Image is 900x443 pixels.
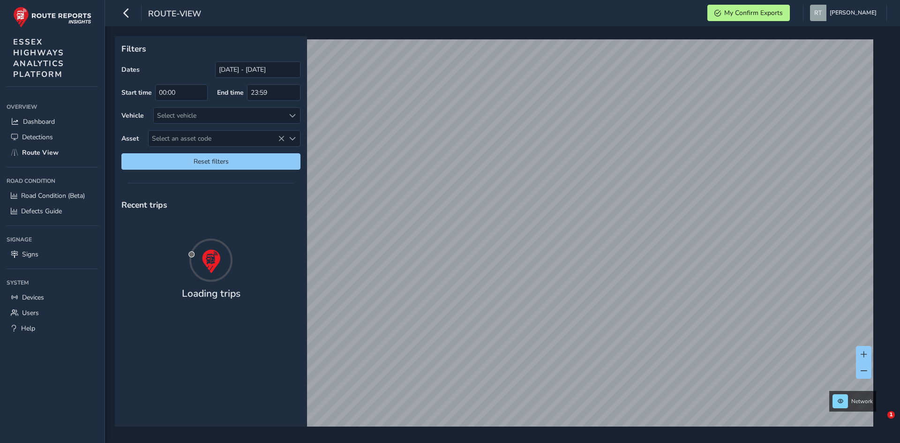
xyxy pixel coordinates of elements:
[7,114,98,129] a: Dashboard
[128,157,293,166] span: Reset filters
[707,5,790,21] button: My Confirm Exports
[868,411,891,434] iframe: Intercom live chat
[810,5,826,21] img: diamond-layout
[21,207,62,216] span: Defects Guide
[7,233,98,247] div: Signage
[285,131,300,146] div: Select an asset code
[7,145,98,160] a: Route View
[830,5,877,21] span: [PERSON_NAME]
[121,88,152,97] label: Start time
[149,131,285,146] span: Select an asset code
[121,43,300,55] p: Filters
[118,39,873,437] canvas: Map
[7,188,98,203] a: Road Condition (Beta)
[121,153,300,170] button: Reset filters
[121,134,139,143] label: Asset
[217,88,244,97] label: End time
[13,7,91,28] img: rr logo
[121,65,140,74] label: Dates
[7,129,98,145] a: Detections
[7,247,98,262] a: Signs
[7,100,98,114] div: Overview
[13,37,64,80] span: ESSEX HIGHWAYS ANALYTICS PLATFORM
[22,293,44,302] span: Devices
[22,250,38,259] span: Signs
[148,8,201,21] span: route-view
[182,288,240,300] h4: Loading trips
[21,324,35,333] span: Help
[7,174,98,188] div: Road Condition
[7,276,98,290] div: System
[887,411,895,419] span: 1
[7,290,98,305] a: Devices
[21,191,85,200] span: Road Condition (Beta)
[22,308,39,317] span: Users
[22,148,59,157] span: Route View
[121,111,144,120] label: Vehicle
[23,117,55,126] span: Dashboard
[724,8,783,17] span: My Confirm Exports
[7,321,98,336] a: Help
[7,203,98,219] a: Defects Guide
[851,398,873,405] span: Network
[810,5,880,21] button: [PERSON_NAME]
[154,108,285,123] div: Select vehicle
[121,199,167,210] span: Recent trips
[7,305,98,321] a: Users
[22,133,53,142] span: Detections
